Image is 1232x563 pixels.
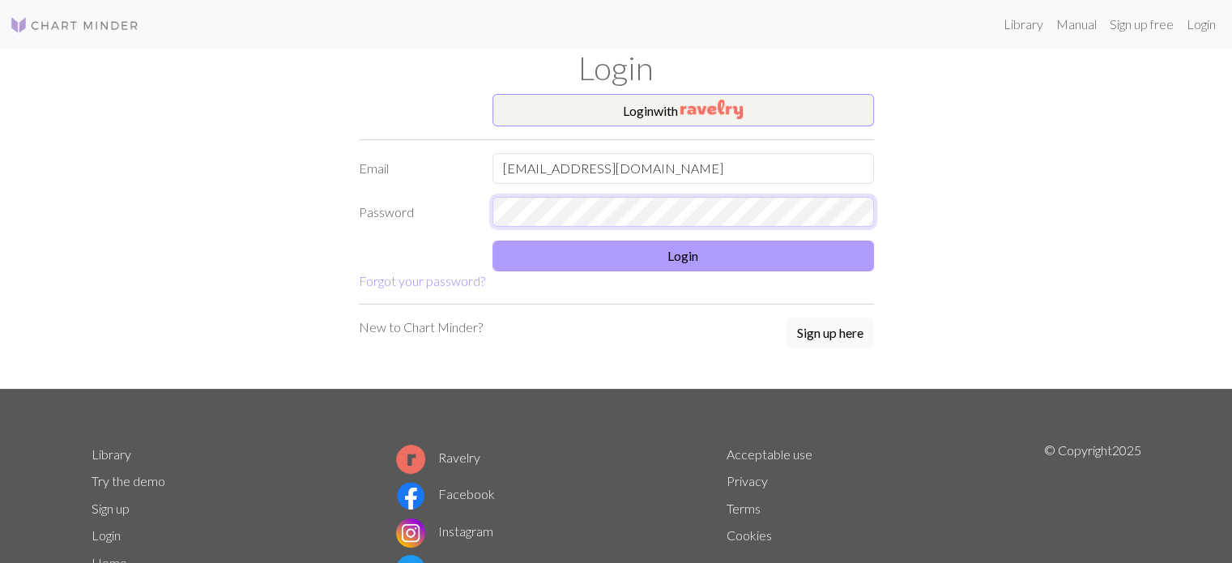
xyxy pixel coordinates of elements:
img: Logo [10,15,139,35]
a: Login [92,527,121,543]
a: Terms [727,501,761,516]
img: Ravelry logo [396,445,425,474]
a: Login [1180,8,1222,41]
a: Ravelry [396,450,480,465]
button: Loginwith [492,94,874,126]
a: Instagram [396,523,493,539]
a: Library [997,8,1050,41]
a: Forgot your password? [359,273,485,288]
img: Instagram logo [396,518,425,548]
a: Sign up free [1103,8,1180,41]
button: Login [492,241,874,271]
a: Facebook [396,486,495,501]
label: Password [349,197,483,228]
p: New to Chart Minder? [359,318,483,337]
a: Sign up [92,501,130,516]
a: Manual [1050,8,1103,41]
a: Try the demo [92,473,165,488]
a: Cookies [727,527,772,543]
img: Ravelry [680,100,743,119]
img: Facebook logo [396,481,425,510]
a: Library [92,446,131,462]
h1: Login [82,49,1151,87]
a: Privacy [727,473,768,488]
label: Email [349,153,483,184]
a: Acceptable use [727,446,812,462]
button: Sign up here [787,318,874,348]
a: Sign up here [787,318,874,350]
